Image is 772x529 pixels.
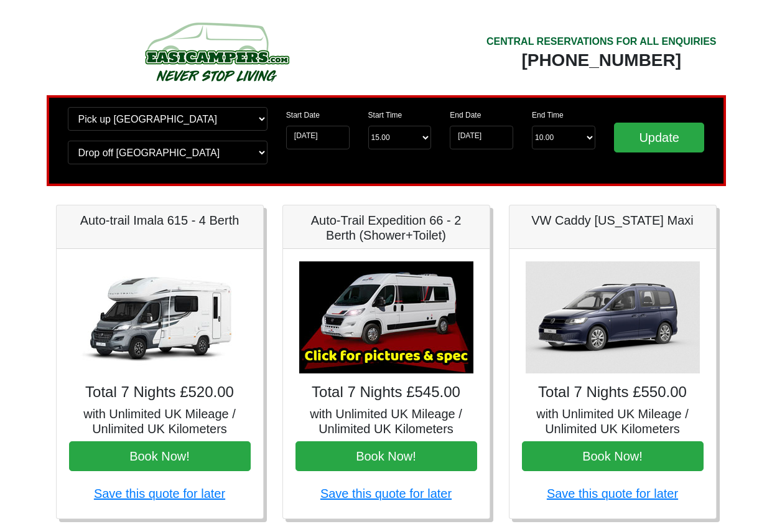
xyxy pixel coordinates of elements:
h4: Total 7 Nights £545.00 [295,383,477,401]
a: Save this quote for later [320,487,452,500]
h5: with Unlimited UK Mileage / Unlimited UK Kilometers [69,406,251,436]
button: Book Now! [295,441,477,471]
input: Update [614,123,705,152]
input: Start Date [286,126,350,149]
h5: Auto-Trail Expedition 66 - 2 Berth (Shower+Toilet) [295,213,477,243]
h5: VW Caddy [US_STATE] Maxi [522,213,704,228]
img: VW Caddy California Maxi [526,261,700,373]
label: End Date [450,110,481,121]
h5: with Unlimited UK Mileage / Unlimited UK Kilometers [295,406,477,436]
a: Save this quote for later [94,487,225,500]
label: End Time [532,110,564,121]
h5: with Unlimited UK Mileage / Unlimited UK Kilometers [522,406,704,436]
input: Return Date [450,126,513,149]
a: Save this quote for later [547,487,678,500]
h4: Total 7 Nights £520.00 [69,383,251,401]
img: Auto-Trail Expedition 66 - 2 Berth (Shower+Toilet) [299,261,473,373]
button: Book Now! [522,441,704,471]
img: Auto-trail Imala 615 - 4 Berth [73,261,247,373]
label: Start Time [368,110,402,121]
h4: Total 7 Nights £550.00 [522,383,704,401]
div: [PHONE_NUMBER] [486,49,717,72]
img: campers-checkout-logo.png [98,17,335,86]
label: Start Date [286,110,320,121]
div: CENTRAL RESERVATIONS FOR ALL ENQUIRIES [486,34,717,49]
h5: Auto-trail Imala 615 - 4 Berth [69,213,251,228]
button: Book Now! [69,441,251,471]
